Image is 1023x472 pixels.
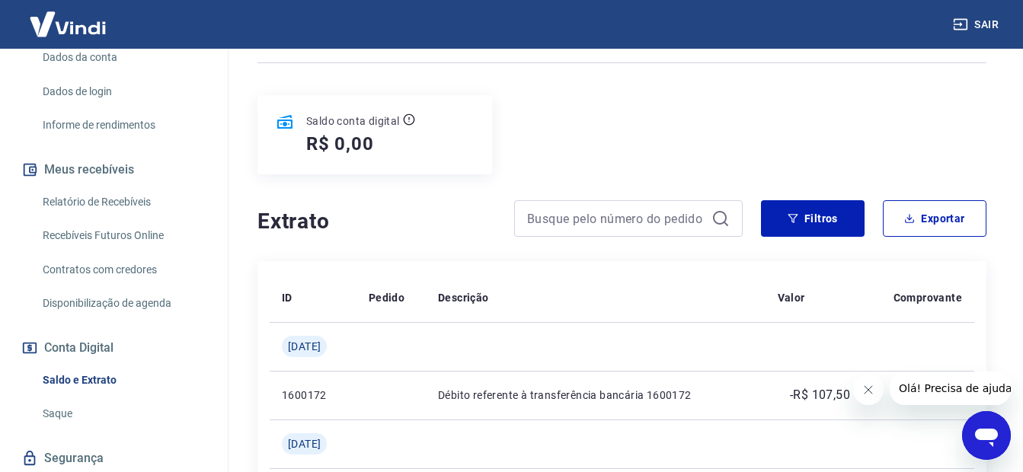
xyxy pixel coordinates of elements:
h4: Extrato [257,206,496,237]
button: Exportar [883,200,986,237]
input: Busque pelo número do pedido [527,207,705,230]
p: Comprovante [894,290,962,305]
button: Meus recebíveis [18,153,209,187]
a: Relatório de Recebíveis [37,187,209,218]
p: Débito referente à transferência bancária 1600172 [438,387,753,403]
p: Pedido [369,290,404,305]
iframe: Fechar mensagem [853,375,884,405]
a: Disponibilização de agenda [37,288,209,319]
a: Recebíveis Futuros Online [37,220,209,251]
p: ID [282,290,293,305]
p: 1600172 [282,387,344,403]
p: Valor [778,290,805,305]
p: Saldo conta digital [306,113,400,129]
a: Dados da conta [37,42,209,73]
button: Sair [950,11,1005,39]
img: Vindi [18,1,117,47]
a: Contratos com credores [37,254,209,285]
a: Informe de rendimentos [37,110,209,141]
p: Descrição [438,290,489,305]
button: Conta Digital [18,331,209,365]
h5: R$ 0,00 [306,132,374,156]
button: Filtros [761,200,865,237]
iframe: Botão para abrir a janela de mensagens [962,411,1011,460]
span: [DATE] [288,436,321,451]
iframe: Mensagem da empresa [890,372,1011,405]
span: [DATE] [288,339,321,354]
a: Dados de login [37,76,209,107]
span: Olá! Precisa de ajuda? [9,11,128,23]
a: Saque [37,398,209,429]
a: Saldo e Extrato [37,365,209,396]
p: -R$ 107,50 [790,386,850,404]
